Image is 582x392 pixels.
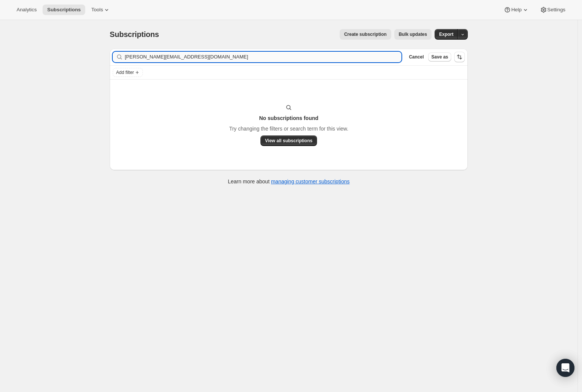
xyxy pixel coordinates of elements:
input: Filter subscribers [125,52,401,62]
button: Cancel [406,52,427,61]
button: Export [435,29,458,40]
button: Bulk updates [394,29,432,40]
button: Settings [535,5,570,15]
button: Subscriptions [43,5,85,15]
button: Create subscription [340,29,391,40]
button: Sort the results [454,52,465,62]
span: Analytics [17,7,37,13]
button: Analytics [12,5,41,15]
span: Subscriptions [47,7,81,13]
span: Subscriptions [110,30,159,38]
span: Add filter [116,69,134,75]
span: Settings [547,7,565,13]
span: View all subscriptions [265,138,312,144]
span: Cancel [409,54,424,60]
button: Tools [87,5,115,15]
button: Help [499,5,533,15]
p: Learn more about [228,178,350,185]
span: Tools [91,7,103,13]
p: Try changing the filters or search term for this view. [229,125,348,132]
span: Bulk updates [399,31,427,37]
span: Help [511,7,521,13]
button: Add filter [113,68,143,77]
span: Export [439,31,453,37]
span: Save as [431,54,448,60]
a: managing customer subscriptions [271,178,350,184]
h3: No subscriptions found [259,114,318,122]
button: View all subscriptions [260,135,317,146]
div: Open Intercom Messenger [556,359,574,377]
button: Save as [428,52,451,61]
span: Create subscription [344,31,387,37]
